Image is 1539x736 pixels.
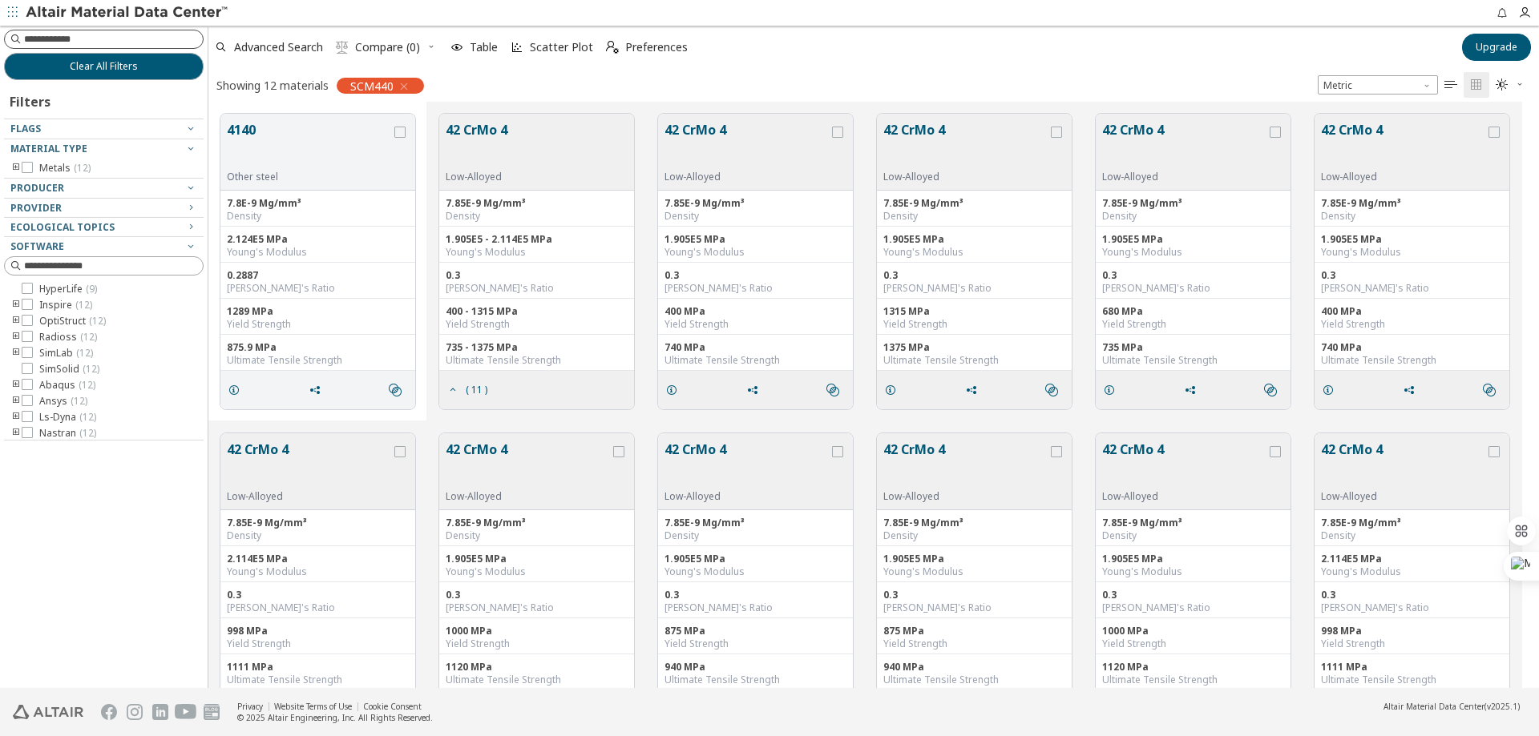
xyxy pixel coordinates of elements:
[227,440,391,490] button: 42 CrMo 4
[1321,210,1503,223] div: Density
[446,674,628,686] div: Ultimate Tensile Strength
[1383,701,1484,712] span: Altair Material Data Center
[234,42,323,53] span: Advanced Search
[216,78,329,93] div: Showing 12 materials
[883,233,1065,246] div: 1.905E5 MPa
[819,374,853,406] button: Similar search
[664,269,846,282] div: 0.3
[39,411,96,424] span: Ls-Dyna
[86,282,97,296] span: ( 9 )
[1102,171,1266,183] div: Low-Alloyed
[10,201,62,215] span: Provider
[1321,490,1485,503] div: Low-Alloyed
[1102,354,1284,367] div: Ultimate Tensile Strength
[39,395,87,408] span: Ansys
[664,589,846,601] div: 0.3
[446,341,628,354] div: 735 - 1375 MPa
[1096,374,1129,406] button: Details
[1476,374,1509,406] button: Similar search
[446,197,628,210] div: 7.85E-9 Mg/mm³
[10,142,87,155] span: Material Type
[664,171,829,183] div: Low-Alloyed
[1102,674,1284,686] div: Ultimate Tensile Strength
[1257,374,1291,406] button: Similar search
[1102,565,1284,578] div: Young's Modulus
[530,42,593,53] span: Scatter Plot
[1321,354,1503,367] div: Ultimate Tensile Strength
[301,374,335,406] button: Share
[227,197,409,210] div: 7.8E-9 Mg/mm³
[1321,625,1503,637] div: 998 MPa
[1321,282,1503,295] div: [PERSON_NAME]'s Ratio
[220,374,254,406] button: Details
[883,440,1048,490] button: 42 CrMo 4
[26,5,230,21] img: Altair Material Data Center
[664,341,846,354] div: 740 MPa
[227,171,391,183] div: Other steel
[1321,553,1503,565] div: 2.114E5 MPa
[1102,197,1284,210] div: 7.85E-9 Mg/mm³
[664,282,846,295] div: [PERSON_NAME]'s Ratio
[79,378,95,392] span: ( 12 )
[446,601,628,614] div: [PERSON_NAME]'s Ratio
[227,674,409,686] div: Ultimate Tensile Strength
[1102,625,1284,637] div: 1000 MPa
[664,440,829,490] button: 42 CrMo 4
[446,305,628,318] div: 400 - 1315 MPa
[446,589,628,601] div: 0.3
[71,394,87,408] span: ( 12 )
[39,331,97,344] span: Radioss
[4,80,59,119] div: Filters
[446,440,610,490] button: 42 CrMo 4
[1489,72,1531,98] button: Theme
[227,120,391,171] button: 4140
[625,42,688,53] span: Preferences
[883,246,1065,259] div: Young's Modulus
[10,299,22,312] i: toogle group
[1483,384,1496,396] i: 
[446,171,507,183] div: Low-Alloyed
[336,41,349,54] i: 
[446,354,628,367] div: Ultimate Tensile Strength
[10,427,22,440] i: toogle group
[1102,601,1284,614] div: [PERSON_NAME]'s Ratio
[446,318,628,331] div: Yield Strength
[446,565,628,578] div: Young's Modulus
[1470,78,1483,91] i: 
[664,661,846,674] div: 940 MPa
[1321,637,1503,650] div: Yield Strength
[227,565,409,578] div: Young's Modulus
[1102,517,1284,529] div: 7.85E-9 Mg/mm³
[1496,78,1509,91] i: 
[83,362,99,376] span: ( 12 )
[1102,120,1266,171] button: 42 CrMo 4
[10,122,41,135] span: Flags
[1321,305,1503,318] div: 400 MPa
[739,374,773,406] button: Share
[664,553,846,565] div: 1.905E5 MPa
[446,233,628,246] div: 1.905E5 - 2.114E5 MPa
[10,395,22,408] i: toogle group
[10,379,22,392] i: toogle group
[10,162,22,175] i: toogle group
[883,661,1065,674] div: 940 MPa
[79,426,96,440] span: ( 12 )
[446,210,628,223] div: Density
[79,410,96,424] span: ( 12 )
[227,517,409,529] div: 7.85E-9 Mg/mm³
[664,197,846,210] div: 7.85E-9 Mg/mm³
[227,354,409,367] div: Ultimate Tensile Strength
[382,374,415,406] button: Similar search
[883,171,1048,183] div: Low-Alloyed
[10,347,22,360] i: toogle group
[883,625,1065,637] div: 875 MPa
[4,179,204,198] button: Producer
[4,199,204,218] button: Provider
[1102,589,1284,601] div: 0.3
[13,705,83,719] img: Altair Engineering
[1045,384,1058,396] i: 
[664,233,846,246] div: 1.905E5 MPa
[446,637,628,650] div: Yield Strength
[1038,374,1072,406] button: Similar search
[10,411,22,424] i: toogle group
